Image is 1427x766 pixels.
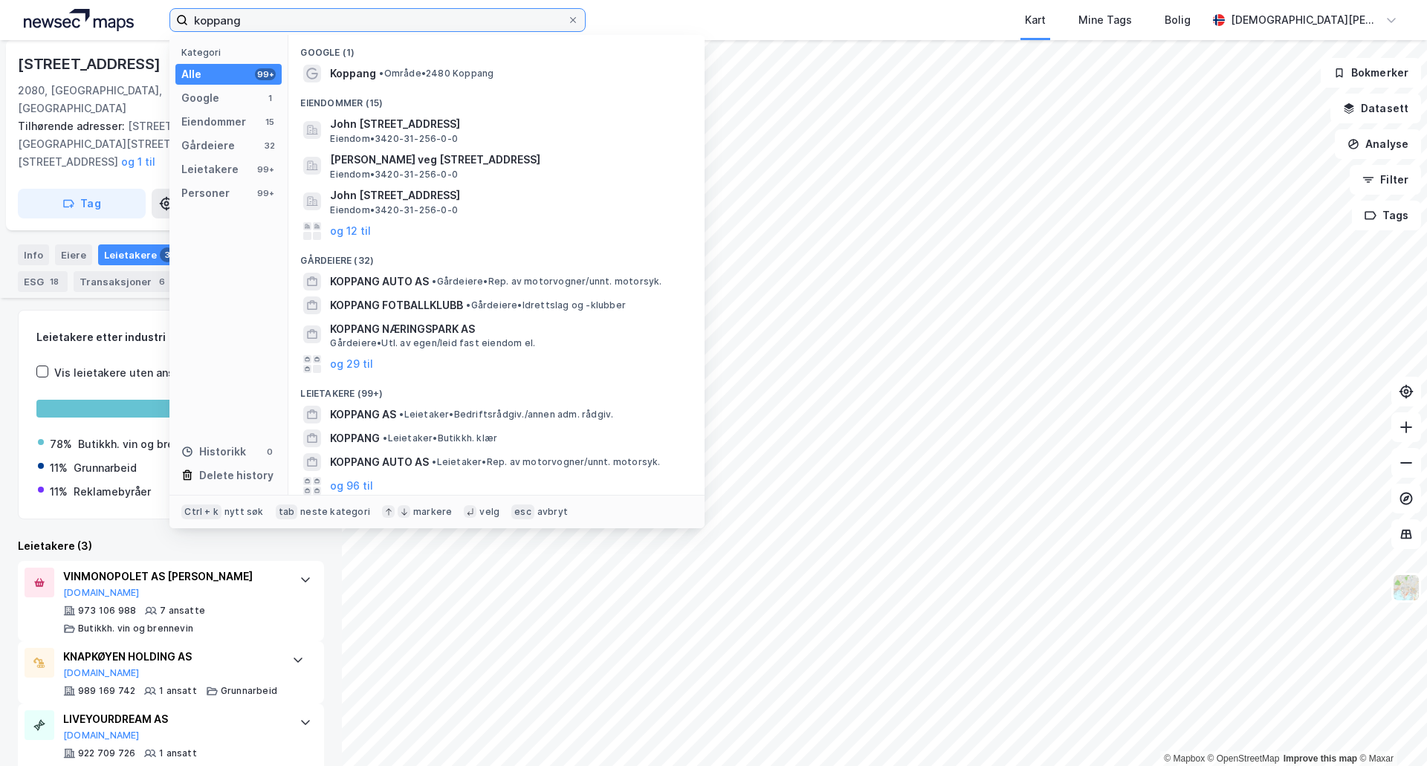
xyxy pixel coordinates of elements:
div: 15 [264,116,276,128]
span: • [432,456,436,467]
div: 7 ansatte [160,605,205,617]
div: 6 [155,274,169,289]
div: Transaksjoner [74,271,175,292]
div: 1 ansatt [159,685,197,697]
a: Improve this map [1284,753,1357,764]
div: 3 [160,247,175,262]
div: 989 169 742 [78,685,135,697]
a: Mapbox [1164,753,1205,764]
span: KOPPANG AS [330,406,396,423]
span: John [STREET_ADDRESS] [330,186,687,204]
div: [STREET_ADDRESS] [18,52,164,76]
div: 99+ [255,68,276,80]
a: OpenStreetMap [1208,753,1280,764]
div: 1 [264,92,276,104]
button: [DOMAIN_NAME] [63,730,140,741]
span: Leietaker • Bedriftsrådgiv./annen adm. rådgiv. [399,409,613,421]
span: KOPPANG AUTO AS [330,273,429,291]
img: Z [1392,574,1420,602]
div: esc [511,504,534,519]
button: Analyse [1335,129,1421,159]
div: Google (1) [288,35,705,62]
div: 11% [50,483,68,501]
span: John [STREET_ADDRESS] [330,115,687,133]
div: Gårdeiere (32) [288,243,705,270]
img: logo.a4113a55bc3d86da70a041830d287a7e.svg [24,9,134,31]
span: Eiendom • 3420-31-256-0-0 [330,169,458,181]
div: Leietakere [98,244,181,265]
span: Leietaker • Rep. av motorvogner/unnt. motorsyk. [432,456,660,468]
div: Eiere [55,244,92,265]
div: tab [276,504,298,519]
span: Eiendom • 3420-31-256-0-0 [330,133,458,145]
span: [PERSON_NAME] veg [STREET_ADDRESS] [330,151,687,169]
div: Kontrollprogram for chat [1353,695,1427,766]
div: velg [479,506,499,518]
button: og 12 til [330,222,371,240]
span: KOPPANG FOTBALLKLUBB [330,296,463,314]
div: 973 106 988 [78,605,136,617]
span: • [379,68,384,79]
div: Eiendommer (15) [288,85,705,112]
button: Tags [1352,201,1421,230]
div: 11% [50,459,68,477]
div: 922 709 726 [78,747,135,759]
div: Mine Tags [1078,11,1132,29]
div: nytt søk [224,506,264,518]
div: markere [413,506,452,518]
span: • [466,299,470,311]
span: KOPPANG [330,429,380,447]
div: 18 [47,274,62,289]
div: Personer [181,184,230,202]
button: Bokmerker [1321,58,1421,88]
div: Info [18,244,49,265]
div: Ctrl + k [181,504,221,519]
span: • [383,432,387,444]
div: Grunnarbeid [74,459,137,477]
div: Leietakere (3) [18,537,324,555]
iframe: Chat Widget [1353,695,1427,766]
button: [DOMAIN_NAME] [63,667,140,679]
button: og 29 til [330,355,373,373]
div: 32 [264,140,276,152]
div: Historikk [181,443,246,461]
button: og 96 til [330,477,373,495]
div: KNAPKØYEN HOLDING AS [63,648,277,666]
div: Kategori [181,47,282,58]
div: ESG [18,271,68,292]
div: Butikkh. vin og brennevin [78,623,193,634]
button: Tag [18,189,146,218]
span: Område • 2480 Koppang [379,68,494,79]
div: 78% [50,435,72,453]
div: Google [181,89,219,107]
div: LIVEYOURDREAM AS [63,710,285,728]
span: Gårdeiere • Idrettslag og -klubber [466,299,626,311]
div: 99+ [255,187,276,199]
button: Datasett [1330,94,1421,123]
button: Filter [1350,165,1421,195]
div: 1 ansatt [159,747,197,759]
div: VINMONOPOLET AS [PERSON_NAME] [63,568,285,585]
div: Kart [1025,11,1046,29]
input: Søk på adresse, matrikkel, gårdeiere, leietakere eller personer [188,9,567,31]
div: Grunnarbeid [221,685,277,697]
div: neste kategori [300,506,370,518]
div: Butikkh. vin og brennevin [78,435,207,453]
div: Alle [181,65,201,83]
div: [STREET_ADDRESS][GEOGRAPHIC_DATA][STREET_ADDRESS][STREET_ADDRESS] [18,117,312,171]
div: Leietakere etter industri [36,328,305,346]
div: Gårdeiere [181,137,235,155]
div: 99+ [255,163,276,175]
div: 2080, [GEOGRAPHIC_DATA], [GEOGRAPHIC_DATA] [18,82,253,117]
span: • [432,276,436,287]
span: Eiendom • 3420-31-256-0-0 [330,204,458,216]
span: KOPPANG NÆRINGSPARK AS [330,320,687,338]
span: Gårdeiere • Utl. av egen/leid fast eiendom el. [330,337,535,349]
div: Leietakere [181,160,239,178]
span: Koppang [330,65,376,82]
div: Vis leietakere uten ansatte [54,364,195,382]
span: • [399,409,404,420]
span: Leietaker • Butikkh. klær [383,432,497,444]
div: avbryt [537,506,568,518]
span: Gårdeiere • Rep. av motorvogner/unnt. motorsyk. [432,276,661,288]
